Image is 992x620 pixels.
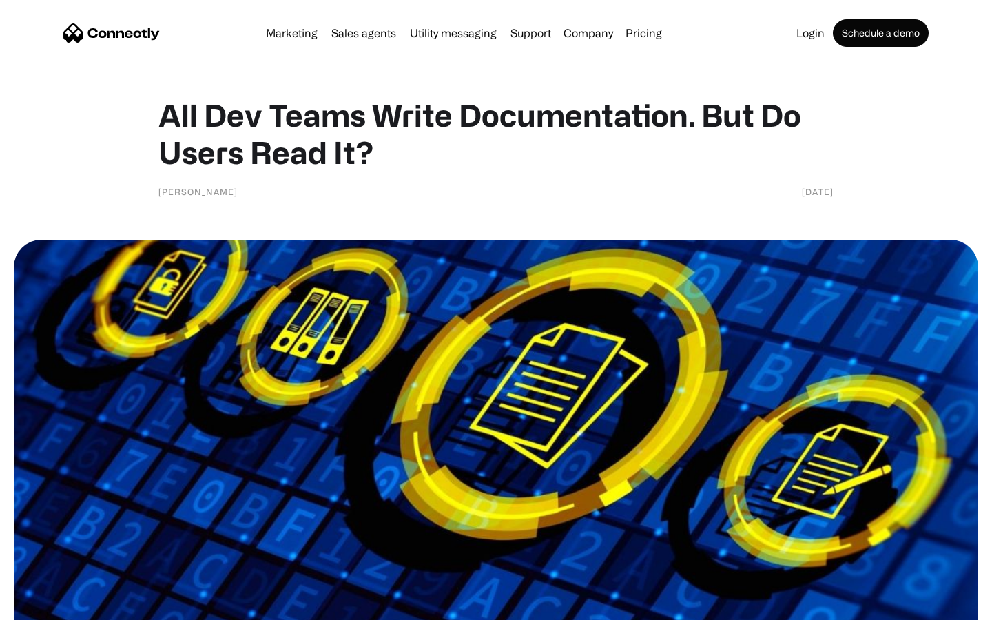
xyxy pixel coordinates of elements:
[791,28,830,39] a: Login
[260,28,323,39] a: Marketing
[564,23,613,43] div: Company
[14,596,83,615] aside: Language selected: English
[505,28,557,39] a: Support
[404,28,502,39] a: Utility messaging
[620,28,668,39] a: Pricing
[158,185,238,198] div: [PERSON_NAME]
[833,19,929,47] a: Schedule a demo
[802,185,834,198] div: [DATE]
[28,596,83,615] ul: Language list
[158,96,834,171] h1: All Dev Teams Write Documentation. But Do Users Read It?
[326,28,402,39] a: Sales agents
